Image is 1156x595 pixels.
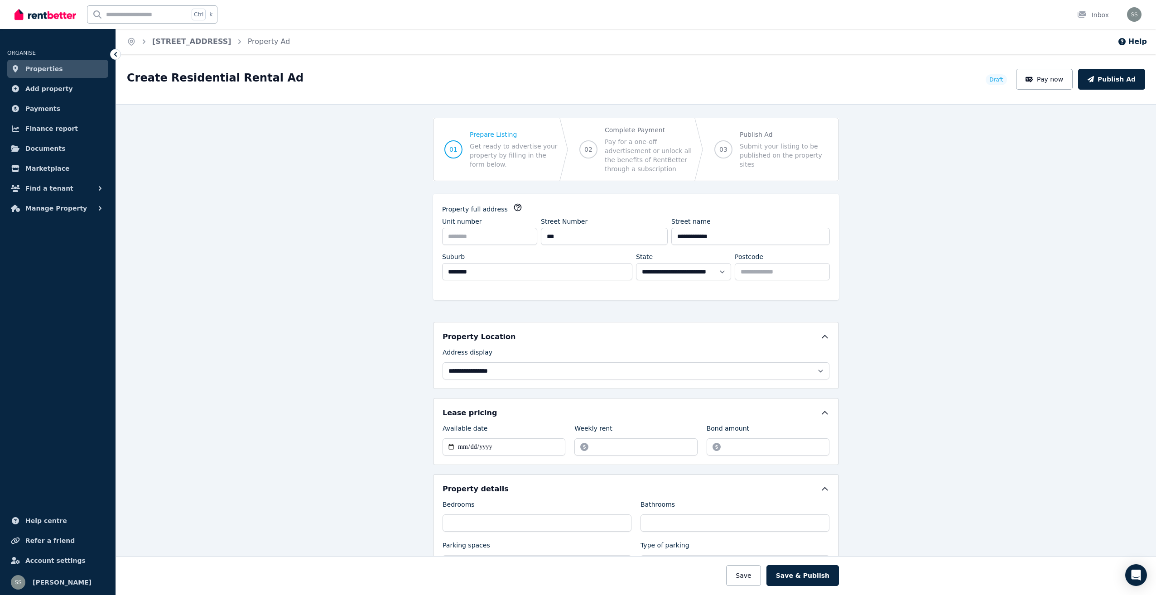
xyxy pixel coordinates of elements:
label: Type of parking [641,541,689,553]
span: Prepare Listing [470,130,558,139]
span: Get ready to advertise your property by filling in the form below. [470,142,558,169]
button: Publish Ad [1078,69,1145,90]
a: Account settings [7,552,108,570]
span: Documents [25,143,66,154]
h5: Property Location [443,331,515,342]
span: 01 [449,145,458,154]
a: Property Ad [248,37,290,46]
span: ORGANISE [7,50,36,56]
nav: Progress [433,118,839,181]
a: Help centre [7,512,108,530]
span: Refer a friend [25,535,75,546]
span: 02 [584,145,592,154]
span: Payments [25,103,60,114]
span: Publish Ad [740,130,828,139]
img: Shiva Sapkota [11,575,25,590]
span: Complete Payment [605,125,693,134]
span: Ctrl [192,9,206,20]
span: Manage Property [25,203,87,214]
span: 03 [719,145,727,154]
button: Save & Publish [766,565,839,586]
div: Inbox [1077,10,1109,19]
label: Street name [671,217,711,226]
button: Save [726,565,761,586]
h5: Lease pricing [443,408,497,418]
label: Bathrooms [641,500,675,513]
label: Unit number [442,217,482,226]
button: Help [1117,36,1147,47]
a: Payments [7,100,108,118]
span: Draft [989,76,1003,83]
span: Find a tenant [25,183,73,194]
label: Street Number [541,217,588,226]
span: Add property [25,83,73,94]
a: Properties [7,60,108,78]
span: [PERSON_NAME] [33,577,92,588]
label: Address display [443,348,492,360]
a: [STREET_ADDRESS] [152,37,231,46]
span: k [209,11,212,18]
button: Pay now [1016,69,1073,90]
label: Suburb [442,252,465,261]
a: Finance report [7,120,108,138]
label: Bond amount [707,424,749,437]
a: Marketplace [7,159,108,178]
span: Marketplace [25,163,69,174]
label: Parking spaces [443,541,490,553]
label: Available date [443,424,487,437]
label: Bedrooms [443,500,475,513]
span: Submit your listing to be published on the property sites [740,142,828,169]
span: Account settings [25,555,86,566]
span: Properties [25,63,63,74]
a: Add property [7,80,108,98]
button: Find a tenant [7,179,108,197]
button: Manage Property [7,199,108,217]
img: RentBetter [14,8,76,21]
div: Open Intercom Messenger [1125,564,1147,586]
img: Shiva Sapkota [1127,7,1142,22]
label: Property full address [442,205,508,214]
label: Weekly rent [574,424,612,437]
span: Pay for a one-off advertisement or unlock all the benefits of RentBetter through a subscription [605,137,693,173]
a: Refer a friend [7,532,108,550]
span: Finance report [25,123,78,134]
a: Documents [7,139,108,158]
nav: Breadcrumb [116,29,301,54]
label: Postcode [735,252,763,261]
span: Help centre [25,515,67,526]
label: State [636,252,653,261]
h1: Create Residential Rental Ad [127,71,303,85]
h5: Property details [443,484,509,494]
